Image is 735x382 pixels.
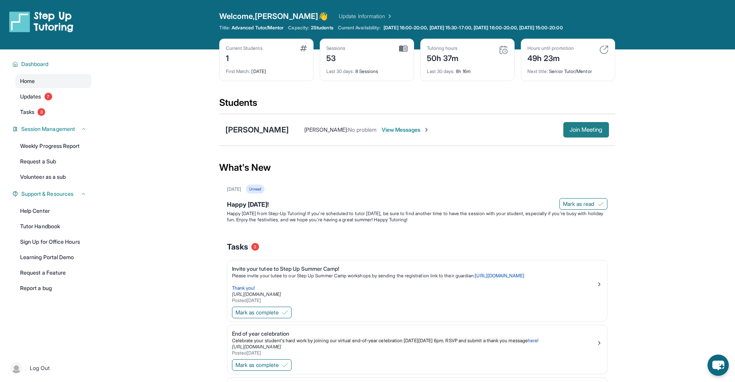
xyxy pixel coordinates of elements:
[15,281,91,295] a: Report a bug
[232,338,596,344] p: !
[232,307,292,318] button: Mark as complete
[15,74,91,88] a: Home
[21,125,75,133] span: Session Management
[38,108,45,116] span: 3
[219,25,230,31] span: Title:
[598,201,604,207] img: Mark as read
[15,90,91,104] a: Updates7
[528,338,537,343] a: here
[219,11,328,22] span: Welcome, [PERSON_NAME] 👋
[232,273,596,279] p: Please invite your tutee to our Step Up Summer Camp workshops by sending the registration link to...
[326,51,346,64] div: 53
[219,151,615,185] div: What's New
[226,68,251,74] span: First Match :
[563,200,595,208] span: Mark as read
[251,243,259,251] span: 3
[570,127,603,132] span: Join Meeting
[219,97,615,114] div: Students
[246,185,264,194] div: Unread
[232,350,596,356] div: Posted [DATE]
[227,325,607,358] a: End of year celebrationCelebrate your student's hard work by joining our virtual end-of-year cele...
[20,77,35,85] span: Home
[15,235,91,249] a: Sign Up for Office Hours
[382,126,430,134] span: View Messages
[44,93,52,100] span: 7
[15,219,91,233] a: Tutor Handbook
[25,363,27,373] span: |
[226,51,263,64] div: 1
[232,297,596,304] div: Posted [DATE]
[227,211,607,223] p: Happy [DATE] from Step-Up Tutoring! If you're scheduled to tutor [DATE], be sure to find another ...
[232,291,281,297] a: [URL][DOMAIN_NAME]
[385,12,393,20] img: Chevron Right
[427,68,455,74] span: Last 30 days :
[427,64,508,75] div: 8h 16m
[227,241,248,252] span: Tasks
[232,344,281,350] a: [URL][DOMAIN_NAME]
[339,12,393,20] a: Update Information
[232,265,596,273] div: Invite your tutee to Step Up Summer Camp!
[382,25,564,31] a: [DATE] 16:00-20:00, [DATE] 15:30-17:00, [DATE] 16:00-20:00, [DATE] 15:00-20:00
[399,45,408,52] img: card
[9,11,73,32] img: logo
[15,204,91,218] a: Help Center
[21,190,73,198] span: Support & Resources
[11,363,22,374] img: user-img
[599,45,609,54] img: card
[15,170,91,184] a: Volunteer as a sub
[15,105,91,119] a: Tasks3
[226,64,307,75] div: [DATE]
[232,330,596,338] div: End of year celebration
[282,309,288,316] img: Mark as complete
[225,124,289,135] div: [PERSON_NAME]
[708,355,729,376] button: chat-button
[427,45,459,51] div: Tutoring hours
[427,51,459,64] div: 50h 37m
[15,266,91,280] a: Request a Feature
[282,362,288,368] img: Mark as complete
[423,127,430,133] img: Chevron-Right
[15,154,91,168] a: Request a Sub
[384,25,563,31] span: [DATE] 16:00-20:00, [DATE] 15:30-17:00, [DATE] 16:00-20:00, [DATE] 15:00-20:00
[326,64,408,75] div: 8 Sessions
[348,126,377,133] span: No problem
[15,139,91,153] a: Weekly Progress Report
[227,200,607,211] div: Happy [DATE]!
[235,361,279,369] span: Mark as complete
[232,25,283,31] span: Advanced Tutor/Mentor
[227,260,607,305] a: Invite your tutee to Step Up Summer Camp!Please invite your tutee to our Step Up Summer Camp work...
[8,360,91,377] a: |Log Out
[563,122,609,138] button: Join Meeting
[18,190,87,198] button: Support & Resources
[232,338,528,343] span: Celebrate your student's hard work by joining our virtual end-of-year celebration [DATE][DATE] 6p...
[21,60,49,68] span: Dashboard
[527,45,574,51] div: Hours until promotion
[326,45,346,51] div: Sessions
[475,273,524,278] a: [URL][DOMAIN_NAME]
[559,198,607,210] button: Mark as read
[30,364,50,372] span: Log Out
[304,126,348,133] span: [PERSON_NAME] :
[18,60,87,68] button: Dashboard
[20,108,34,116] span: Tasks
[15,250,91,264] a: Learning Portal Demo
[300,45,307,51] img: card
[232,285,255,291] span: Thank you!
[232,359,292,371] button: Mark as complete
[18,125,87,133] button: Session Management
[338,25,380,31] span: Current Availability:
[235,309,279,316] span: Mark as complete
[527,51,574,64] div: 49h 23m
[311,25,333,31] span: 2 Students
[226,45,263,51] div: Current Students
[527,68,548,74] span: Next title :
[288,25,309,31] span: Capacity:
[20,93,41,100] span: Updates
[499,45,508,54] img: card
[227,186,241,192] div: [DATE]
[326,68,354,74] span: Last 30 days :
[527,64,609,75] div: Senior Tutor/Mentor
